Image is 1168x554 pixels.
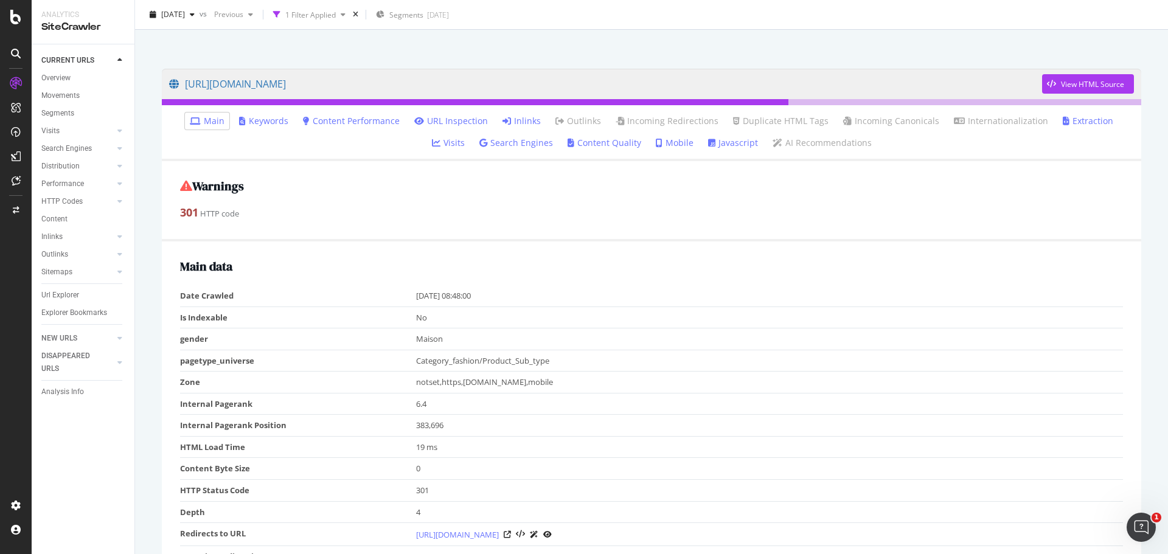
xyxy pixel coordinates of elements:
[416,458,1124,480] td: 0
[41,386,126,398] a: Analysis Info
[41,266,114,279] a: Sitemaps
[180,205,198,220] strong: 301
[180,501,416,523] td: Depth
[180,306,416,328] td: Is Indexable
[180,436,416,458] td: HTML Load Time
[371,5,454,24] button: Segments[DATE]
[41,213,126,226] a: Content
[432,137,465,149] a: Visits
[169,69,1042,99] a: [URL][DOMAIN_NAME]
[41,89,126,102] a: Movements
[145,5,200,24] button: [DATE]
[161,9,185,19] span: 2025 Sep. 19th
[416,415,1124,437] td: 383,696
[416,285,1124,306] td: [DATE] 08:48:00
[41,350,103,375] div: DISAPPEARED URLS
[41,230,63,243] div: Inlinks
[41,160,114,173] a: Distribution
[41,195,114,208] a: HTTP Codes
[41,125,60,137] div: Visits
[180,350,416,372] td: pagetype_universe
[568,137,641,149] a: Content Quality
[773,137,872,149] a: AI Recommendations
[1152,513,1161,522] span: 1
[41,266,72,279] div: Sitemaps
[954,115,1048,127] a: Internationalization
[303,115,400,127] a: Content Performance
[41,332,114,345] a: NEW URLS
[180,260,1123,273] h2: Main data
[41,72,71,85] div: Overview
[41,142,92,155] div: Search Engines
[41,54,94,67] div: CURRENT URLS
[616,115,718,127] a: Incoming Redirections
[268,5,350,24] button: 1 Filter Applied
[180,458,416,480] td: Content Byte Size
[427,10,449,20] div: [DATE]
[41,386,84,398] div: Analysis Info
[41,10,125,20] div: Analytics
[180,328,416,350] td: gender
[350,9,361,21] div: times
[41,248,114,261] a: Outlinks
[41,230,114,243] a: Inlinks
[733,115,829,127] a: Duplicate HTML Tags
[209,9,243,19] span: Previous
[41,248,68,261] div: Outlinks
[843,115,939,127] a: Incoming Canonicals
[1042,74,1134,94] button: View HTML Source
[479,137,553,149] a: Search Engines
[209,5,258,24] button: Previous
[41,107,126,120] a: Segments
[1127,513,1156,542] iframe: Intercom live chat
[555,115,601,127] a: Outlinks
[180,415,416,437] td: Internal Pagerank Position
[516,530,525,539] button: View HTML Source
[41,142,114,155] a: Search Engines
[414,115,488,127] a: URL Inspection
[502,115,541,127] a: Inlinks
[416,350,1124,372] td: Category_fashion/Product_Sub_type
[41,178,114,190] a: Performance
[41,125,114,137] a: Visits
[41,54,114,67] a: CURRENT URLS
[41,306,126,319] a: Explorer Bookmarks
[416,528,499,541] a: [URL][DOMAIN_NAME]
[239,115,288,127] a: Keywords
[41,332,77,345] div: NEW URLS
[41,160,80,173] div: Distribution
[416,480,1124,502] td: 301
[180,523,416,546] td: Redirects to URL
[416,436,1124,458] td: 19 ms
[41,178,84,190] div: Performance
[180,179,1123,193] h2: Warnings
[180,205,1123,221] div: HTTP code
[190,115,224,127] a: Main
[180,393,416,415] td: Internal Pagerank
[41,72,126,85] a: Overview
[416,306,1124,328] td: No
[1061,79,1124,89] div: View HTML Source
[41,289,126,302] a: Url Explorer
[416,328,1124,350] td: Maison
[41,213,68,226] div: Content
[180,285,416,306] td: Date Crawled
[41,107,74,120] div: Segments
[41,289,79,302] div: Url Explorer
[41,89,80,102] div: Movements
[41,20,125,34] div: SiteCrawler
[41,306,107,319] div: Explorer Bookmarks
[656,137,693,149] a: Mobile
[416,501,1124,523] td: 4
[180,480,416,502] td: HTTP Status Code
[708,137,758,149] a: Javascript
[530,528,538,541] a: AI Url Details
[200,8,209,18] span: vs
[543,528,552,541] a: URL Inspection
[389,10,423,20] span: Segments
[1063,115,1113,127] a: Extraction
[41,350,114,375] a: DISAPPEARED URLS
[416,393,1124,415] td: 6.4
[504,531,511,538] a: Visit Online Page
[416,372,1124,393] td: notset,https,[DOMAIN_NAME],mobile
